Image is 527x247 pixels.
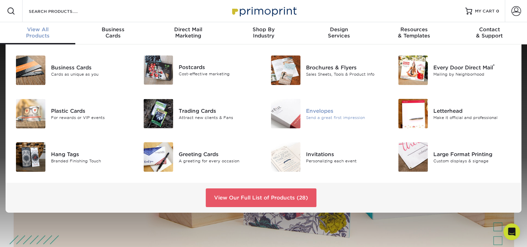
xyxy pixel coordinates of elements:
div: Make it official and professional [433,114,513,120]
a: Letterhead Letterhead Make it official and professional [396,96,513,131]
div: Business Cards [51,63,131,71]
div: Attract new clients & Fans [179,114,258,120]
div: Industry [226,26,301,39]
a: View Our Full List of Products (28) [206,188,316,207]
span: Direct Mail [151,26,226,33]
div: Large Format Printing [433,150,513,158]
input: SEARCH PRODUCTS..... [28,7,96,15]
div: A greeting for every occasion [179,158,258,164]
div: Services [301,26,376,39]
img: Brochures & Flyers [271,56,300,85]
span: Contact [452,26,527,33]
div: & Templates [376,26,452,39]
a: Invitations Invitations Personalizing each event [269,139,386,174]
div: Custom displays & signage [433,158,513,164]
div: Mailing by Neighborhood [433,71,513,77]
img: Every Door Direct Mail [398,56,428,85]
div: Marketing [151,26,226,39]
div: Cards as unique as you [51,71,131,77]
div: Invitations [306,150,386,158]
span: Business [75,26,151,33]
img: Primoprint [229,3,298,18]
div: Every Door Direct Mail [433,63,513,71]
a: Resources& Templates [376,22,452,44]
img: Business Cards [16,56,45,85]
span: MY CART [475,8,495,14]
a: Postcards Postcards Cost-effective marketing [141,53,258,87]
a: Large Format Printing Large Format Printing Custom displays & signage [396,139,513,174]
img: Invitations [271,142,300,172]
div: Postcards [179,63,258,71]
a: Shop ByIndustry [226,22,301,44]
a: BusinessCards [75,22,151,44]
img: Large Format Printing [398,142,428,172]
img: Envelopes [271,99,300,128]
img: Trading Cards [144,99,173,128]
div: Brochures & Flyers [306,63,386,71]
sup: ® [493,63,495,68]
img: Greeting Cards [144,142,173,172]
span: 0 [496,9,499,14]
a: Brochures & Flyers Brochures & Flyers Sales Sheets, Tools & Product Info [269,53,386,88]
img: Hang Tags [16,142,45,172]
div: Envelopes [306,107,386,114]
div: Cards [75,26,151,39]
div: For rewards or VIP events [51,114,131,120]
div: Letterhead [433,107,513,114]
div: Personalizing each event [306,158,386,164]
div: Sales Sheets, Tools & Product Info [306,71,386,77]
a: Envelopes Envelopes Send a great first impression [269,96,386,131]
div: & Support [452,26,527,39]
div: Cost-effective marketing [179,71,258,77]
a: Hang Tags Hang Tags Branded Finishing Touch [14,139,131,174]
img: Plastic Cards [16,99,45,128]
span: Design [301,26,376,33]
img: Letterhead [398,99,428,128]
a: DesignServices [301,22,376,44]
div: Plastic Cards [51,107,131,114]
img: Postcards [144,56,173,85]
span: Resources [376,26,452,33]
a: Trading Cards Trading Cards Attract new clients & Fans [141,96,258,131]
a: Plastic Cards Plastic Cards For rewards or VIP events [14,96,131,131]
div: Send a great first impression [306,114,386,120]
a: Every Door Direct Mail Every Door Direct Mail® Mailing by Neighborhood [396,53,513,88]
div: Branded Finishing Touch [51,158,131,164]
div: Trading Cards [179,107,258,114]
div: Open Intercom Messenger [503,223,520,240]
a: Greeting Cards Greeting Cards A greeting for every occasion [141,139,258,174]
a: Contact& Support [452,22,527,44]
div: Hang Tags [51,150,131,158]
a: Business Cards Business Cards Cards as unique as you [14,53,131,88]
div: Greeting Cards [179,150,258,158]
span: Shop By [226,26,301,33]
a: Direct MailMarketing [151,22,226,44]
